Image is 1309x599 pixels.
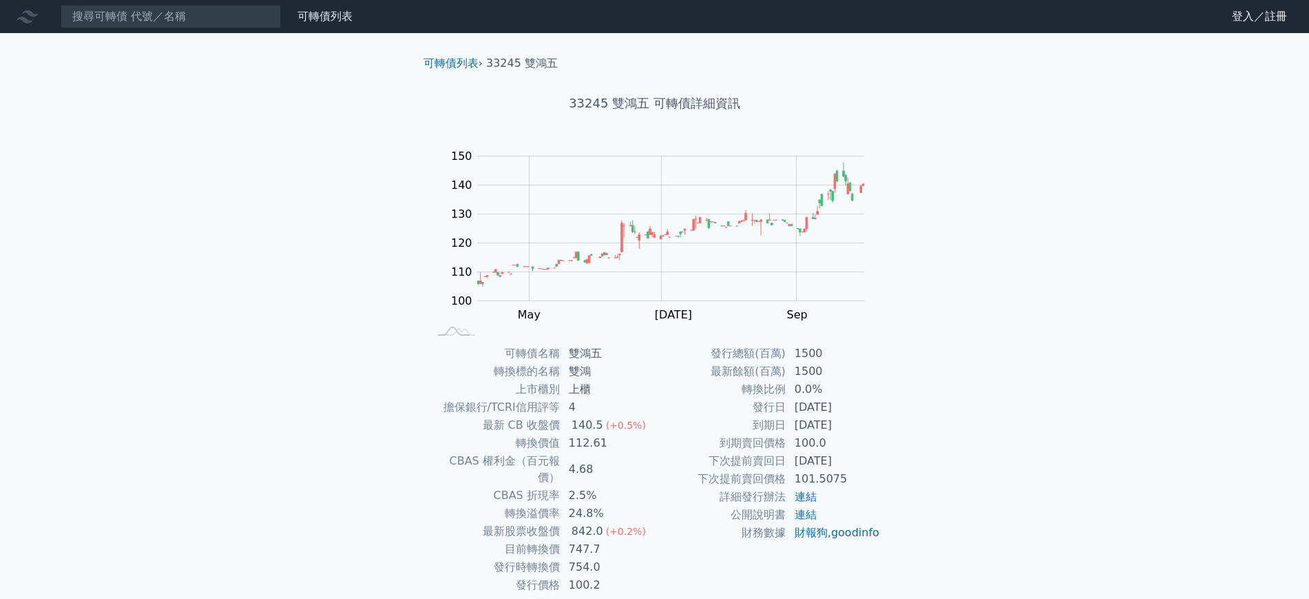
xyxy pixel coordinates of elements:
[561,505,655,522] td: 24.8%
[655,416,786,434] td: 到期日
[561,540,655,558] td: 747.7
[451,265,472,278] tspan: 110
[429,522,561,540] td: 最新股票收盤價
[429,434,561,452] td: 轉換價值
[786,345,881,363] td: 1500
[451,236,472,250] tspan: 120
[655,470,786,488] td: 下次提前賣回價格
[655,524,786,542] td: 財務數據
[786,434,881,452] td: 100.0
[429,540,561,558] td: 目前轉換價
[518,308,541,321] tspan: May
[561,363,655,380] td: 雙鴻
[786,524,881,542] td: ,
[786,363,881,380] td: 1500
[606,420,646,431] span: (+0.5%)
[831,526,879,539] a: goodinfo
[786,470,881,488] td: 101.5075
[429,398,561,416] td: 擔保銀行/TCRI信用評等
[1221,6,1298,28] a: 登入／註冊
[429,558,561,576] td: 發行時轉換價
[429,380,561,398] td: 上市櫃別
[451,179,472,192] tspan: 140
[786,452,881,470] td: [DATE]
[655,363,786,380] td: 最新餘額(百萬)
[655,308,692,321] tspan: [DATE]
[412,94,897,113] h1: 33245 雙鴻五 可轉債詳細資訊
[423,55,483,72] li: ›
[655,452,786,470] td: 下次提前賣回日
[561,452,655,487] td: 4.68
[561,558,655,576] td: 754.0
[787,308,808,321] tspan: Sep
[655,434,786,452] td: 到期賣回價格
[297,10,353,23] a: 可轉債列表
[451,150,472,163] tspan: 150
[561,345,655,363] td: 雙鴻五
[423,57,479,70] a: 可轉債列表
[786,416,881,434] td: [DATE]
[561,434,655,452] td: 112.61
[561,576,655,594] td: 100.2
[655,398,786,416] td: 發行日
[655,488,786,506] td: 詳細發行辦法
[429,487,561,505] td: CBAS 折現率
[561,487,655,505] td: 2.5%
[786,380,881,398] td: 0.0%
[561,380,655,398] td: 上櫃
[444,150,885,321] g: Chart
[429,576,561,594] td: 發行價格
[61,5,281,28] input: 搜尋可轉債 代號／名稱
[429,505,561,522] td: 轉換溢價率
[655,506,786,524] td: 公開說明書
[451,207,472,221] tspan: 130
[606,526,646,537] span: (+0.2%)
[486,55,558,72] li: 33245 雙鴻五
[561,398,655,416] td: 4
[795,508,817,521] a: 連結
[429,452,561,487] td: CBAS 權利金（百元報價）
[655,380,786,398] td: 轉換比例
[786,398,881,416] td: [DATE]
[429,345,561,363] td: 可轉債名稱
[569,417,606,434] div: 140.5
[451,294,472,307] tspan: 100
[429,416,561,434] td: 最新 CB 收盤價
[569,523,606,540] div: 842.0
[655,345,786,363] td: 發行總額(百萬)
[795,526,828,539] a: 財報狗
[429,363,561,380] td: 轉換標的名稱
[795,490,817,503] a: 連結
